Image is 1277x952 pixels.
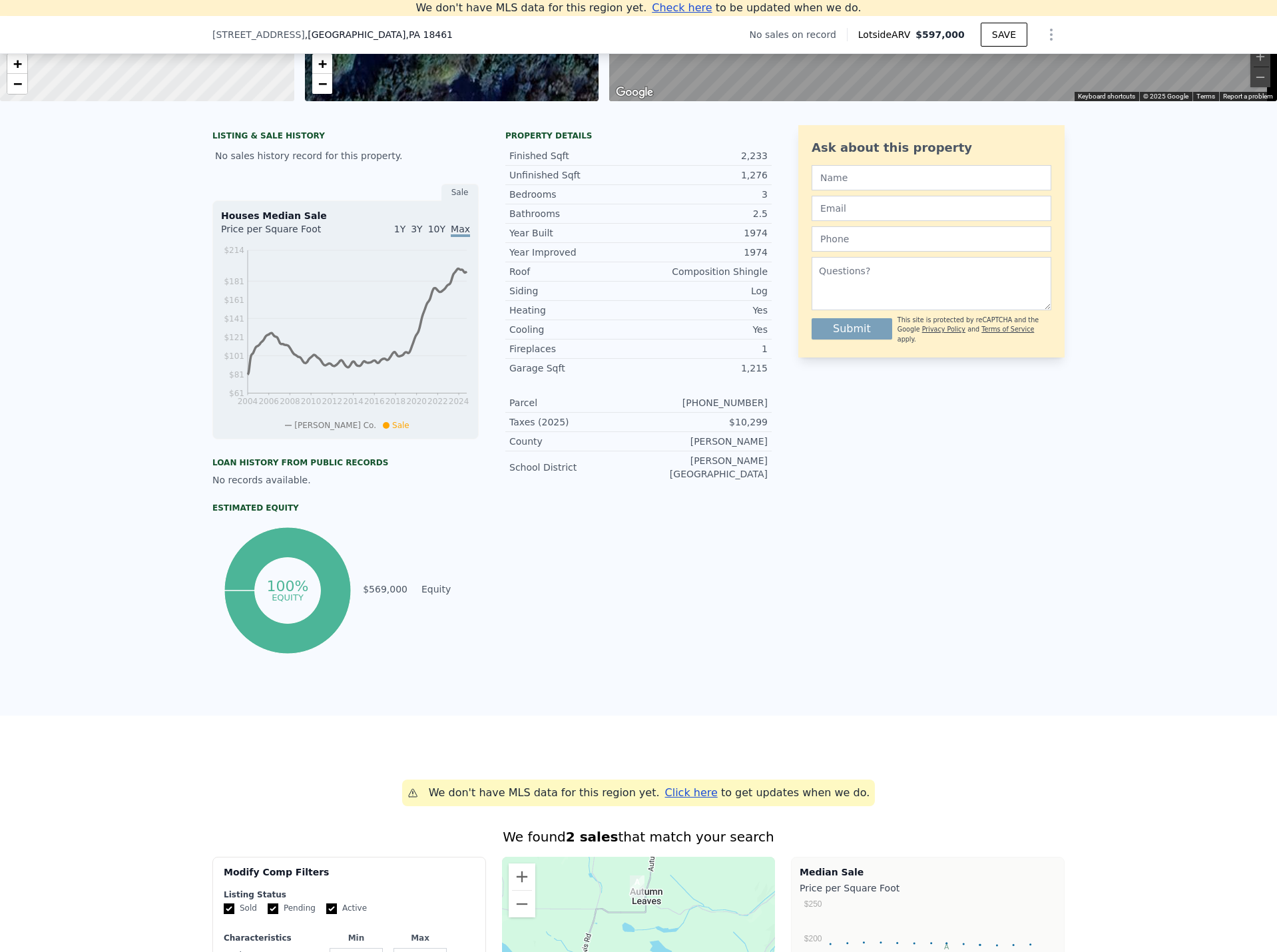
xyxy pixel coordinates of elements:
input: Active [326,903,337,914]
div: Roof [509,265,638,278]
a: Zoom out [7,74,27,94]
button: Show Options [1038,21,1065,48]
a: Zoom in [312,54,332,74]
text: $200 [804,934,822,943]
div: Yes [638,304,768,317]
div: Loan history from public records [212,457,479,468]
div: Property details [505,130,772,141]
div: Estimated Equity [212,503,479,513]
div: LISTING & SALE HISTORY [212,130,479,144]
span: 10Y [428,224,445,234]
tspan: $61 [229,389,244,398]
span: , PA 18461 [405,29,453,40]
span: − [318,75,326,92]
div: Bedrooms [509,188,638,201]
div: Sale [441,184,479,201]
div: Houses Median Sale [221,209,470,222]
input: Email [812,196,1051,221]
span: 3Y [411,224,422,234]
div: [PHONE_NUMBER] [638,396,768,409]
div: [PERSON_NAME] [638,435,768,448]
div: Cooling [509,323,638,336]
div: Log [638,284,768,298]
tspan: 100% [266,578,308,595]
div: Ask about this property [812,138,1051,157]
span: , [GEOGRAPHIC_DATA] [305,28,453,41]
label: Pending [268,903,316,914]
tspan: $81 [229,370,244,379]
input: Phone [812,226,1051,252]
strong: 2 sales [566,829,619,845]
a: Privacy Policy [922,326,965,333]
div: 1974 [638,226,768,240]
tspan: $161 [224,296,244,305]
input: Name [812,165,1051,190]
button: Zoom in [1250,47,1270,67]
a: Report a problem [1223,93,1273,100]
span: Click here [665,786,718,799]
div: County [509,435,638,448]
tspan: 2006 [258,397,279,406]
div: 3 [638,188,768,201]
span: + [13,55,22,72]
a: Zoom out [312,74,332,94]
tspan: $121 [224,333,244,342]
tspan: 2016 [364,397,385,406]
div: 1,276 [638,168,768,182]
span: [PERSON_NAME] Co. [294,421,376,430]
div: School District [509,461,638,474]
span: + [318,55,326,72]
button: SAVE [981,23,1027,47]
div: This site is protected by reCAPTCHA and the Google and apply. [897,316,1051,344]
div: 1974 [638,246,768,259]
tspan: 2004 [238,397,258,406]
div: $10,299 [638,415,768,429]
div: Finished Sqft [509,149,638,162]
div: No sales history record for this property. [212,144,479,168]
div: Unfinished Sqft [509,168,638,182]
text: A [944,943,949,951]
tspan: 2010 [301,397,322,406]
tspan: $101 [224,352,244,361]
div: Year Built [509,226,638,240]
span: − [13,75,22,92]
a: Terms (opens in new tab) [1196,93,1215,100]
div: Siding [509,284,638,298]
div: Max [391,933,449,943]
label: Active [326,903,367,914]
button: Zoom in [509,863,535,890]
button: Keyboard shortcuts [1078,92,1135,101]
div: Bathrooms [509,207,638,220]
input: Sold [224,903,234,914]
tspan: 2008 [280,397,300,406]
a: Open this area in Google Maps (opens a new window) [613,84,656,101]
span: © 2025 Google [1143,93,1188,100]
text: $250 [804,899,822,909]
div: Price per Square Foot [221,222,346,244]
div: Parcel [509,396,638,409]
div: Min [327,933,385,943]
a: Terms of Service [981,326,1034,333]
div: Price per Square Foot [800,879,1056,897]
a: Zoom in [7,54,27,74]
div: Listing Status [224,889,475,900]
td: $569,000 [362,582,408,596]
img: Google [613,84,656,101]
div: 1,215 [638,361,768,375]
div: Median Sale [800,865,1056,879]
button: Zoom out [509,891,535,917]
div: We found that match your search [212,828,1065,846]
tspan: 2024 [449,397,469,406]
div: We don't have MLS data for this region yet. [429,785,660,801]
input: Pending [268,903,278,914]
div: 42 Fall Brook Rd [630,875,644,898]
div: Heating [509,304,638,317]
div: 2.5 [638,207,768,220]
tspan: $181 [224,277,244,286]
div: No sales on record [750,28,847,41]
span: [STREET_ADDRESS] [212,28,305,41]
tspan: 2022 [427,397,448,406]
span: Lotside ARV [858,28,915,41]
label: Sold [224,903,257,914]
div: Modify Comp Filters [224,865,475,889]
